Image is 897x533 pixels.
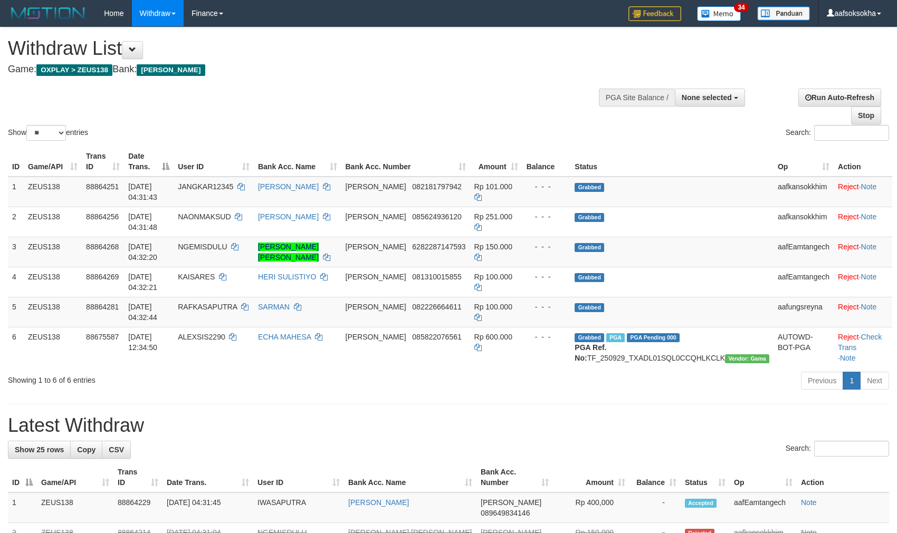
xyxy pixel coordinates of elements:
[474,182,512,191] span: Rp 101.000
[346,212,406,221] span: [PERSON_NAME]
[163,462,253,492] th: Date Trans.: activate to sort column ascending
[734,3,748,12] span: 34
[8,38,587,59] h1: Withdraw List
[838,333,859,341] a: Reject
[527,272,567,282] div: - - -
[174,147,254,177] th: User ID: activate to sort column ascending
[412,333,461,341] span: Copy 085822076561 to clipboard
[128,243,157,261] span: [DATE] 04:32:20
[481,498,541,507] span: [PERSON_NAME]
[801,498,817,507] a: Note
[474,273,512,281] span: Rp 100.000
[178,212,231,221] span: NAONMAKSUD
[113,462,163,492] th: Trans ID: activate to sort column ascending
[575,183,604,192] span: Grabbed
[575,343,606,362] b: PGA Ref. No:
[86,212,119,221] span: 88864256
[8,441,71,459] a: Show 25 rows
[86,333,119,341] span: 88675587
[774,327,834,367] td: AUTOWD-BOT-PGA
[838,182,859,191] a: Reject
[128,333,157,352] span: [DATE] 12:34:50
[8,147,24,177] th: ID
[675,89,745,106] button: None selected
[527,302,567,312] div: - - -
[346,243,406,251] span: [PERSON_NAME]
[474,243,512,251] span: Rp 150.000
[24,237,82,267] td: ZEUS138
[725,354,769,363] span: Vendor URL: https://trx31.1velocity.biz
[24,207,82,237] td: ZEUS138
[8,237,24,267] td: 3
[109,445,124,454] span: CSV
[8,267,24,297] td: 4
[258,182,319,191] a: [PERSON_NAME]
[553,492,629,523] td: Rp 400,000
[254,147,341,177] th: Bank Acc. Name: activate to sort column ascending
[137,64,205,76] span: [PERSON_NAME]
[801,372,843,390] a: Previous
[814,125,889,141] input: Search:
[553,462,629,492] th: Amount: activate to sort column ascending
[838,212,859,221] a: Reject
[681,462,730,492] th: Status: activate to sort column ascending
[178,303,237,311] span: RAFKASAPUTRA
[128,212,157,231] span: [DATE] 04:31:48
[606,333,625,342] span: Marked by aafpengsreynich
[834,147,892,177] th: Action
[124,147,174,177] th: Date Trans.: activate to sort column descending
[476,462,553,492] th: Bank Acc. Number: activate to sort column ascending
[77,445,96,454] span: Copy
[86,243,119,251] span: 88864268
[24,297,82,327] td: ZEUS138
[682,93,732,102] span: None selected
[113,492,163,523] td: 88864229
[8,415,889,436] h1: Latest Withdraw
[797,462,889,492] th: Action
[474,212,512,221] span: Rp 251.000
[627,333,680,342] span: PGA Pending
[178,182,233,191] span: JANGKAR12345
[178,333,225,341] span: ALEXSIS2290
[470,147,522,177] th: Amount: activate to sort column ascending
[774,147,834,177] th: Op: activate to sort column ascending
[851,106,881,124] a: Stop
[24,177,82,207] td: ZEUS138
[838,333,882,352] a: Check Trans
[834,297,892,327] td: ·
[861,182,877,191] a: Note
[412,243,465,251] span: Copy 6282287147593 to clipboard
[697,6,741,21] img: Button%20Memo.svg
[36,64,112,76] span: OXPLAY > ZEUS138
[348,498,409,507] a: [PERSON_NAME]
[861,303,877,311] a: Note
[861,243,877,251] a: Note
[786,441,889,457] label: Search:
[128,273,157,292] span: [DATE] 04:32:21
[861,273,877,281] a: Note
[527,181,567,192] div: - - -
[575,303,604,312] span: Grabbed
[774,237,834,267] td: aafEamtangech
[8,5,88,21] img: MOTION_logo.png
[629,492,681,523] td: -
[8,125,88,141] label: Show entries
[814,441,889,457] input: Search:
[757,6,810,21] img: panduan.png
[82,147,124,177] th: Trans ID: activate to sort column ascending
[786,125,889,141] label: Search:
[344,462,476,492] th: Bank Acc. Name: activate to sort column ascending
[8,177,24,207] td: 1
[570,327,774,367] td: TF_250929_TXADL01SQL0CCQHLKCLK
[474,333,512,341] span: Rp 600.000
[834,267,892,297] td: ·
[628,6,681,21] img: Feedback.jpg
[834,237,892,267] td: ·
[15,445,64,454] span: Show 25 rows
[730,462,797,492] th: Op: activate to sort column ascending
[37,492,113,523] td: ZEUS138
[838,273,859,281] a: Reject
[178,273,215,281] span: KAISARES
[834,177,892,207] td: ·
[527,211,567,222] div: - - -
